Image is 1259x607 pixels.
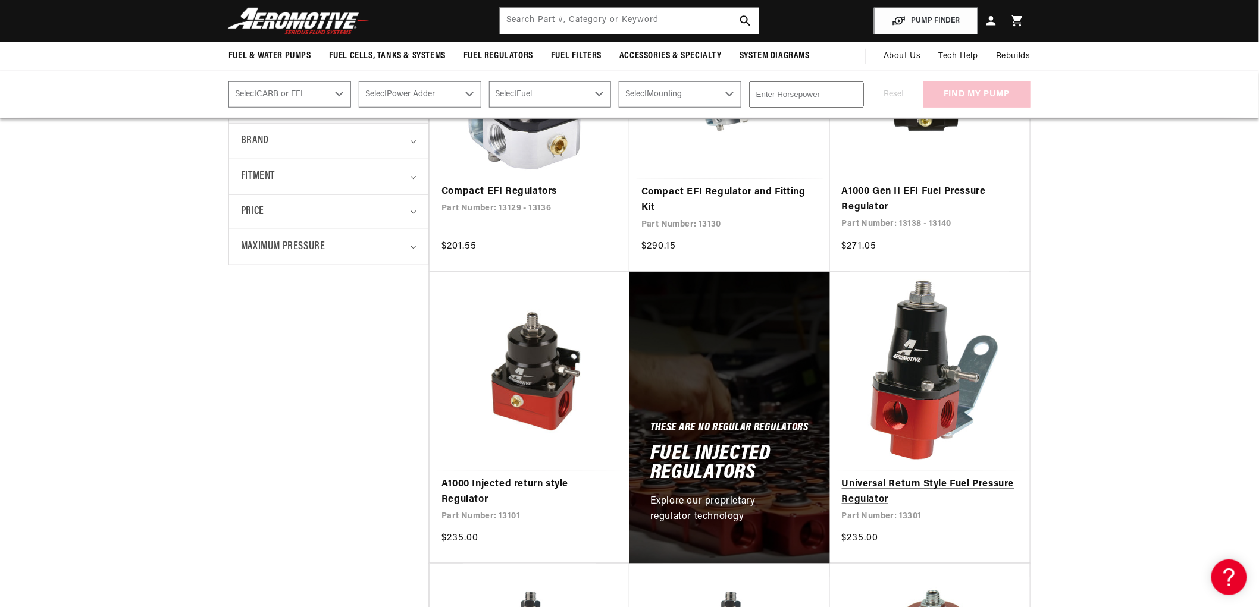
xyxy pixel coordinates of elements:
[731,42,819,70] summary: System Diagrams
[500,8,759,34] input: Search by Part Number, Category or Keyword
[650,424,809,433] h5: These Are No Regular Regulators
[241,168,275,185] span: Fitment
[241,159,416,194] summary: Fitment (0 selected)
[542,42,610,70] summary: Fuel Filters
[842,184,1018,215] a: A1000 Gen II EFI Fuel Pressure Regulator
[224,7,373,35] img: Aeromotive
[619,81,741,108] select: Mounting
[463,50,533,62] span: Fuel Regulators
[329,50,446,62] span: Fuel Cells, Tanks & Systems
[441,184,618,200] a: Compact EFI Regulators
[875,42,930,71] a: About Us
[641,185,818,215] a: Compact EFI Regulator and Fitting Kit
[441,477,618,507] a: A1000 Injected return style Regulator
[241,133,269,150] span: Brand
[930,42,987,71] summary: Tech Help
[874,8,978,34] button: PUMP FINDER
[551,50,602,62] span: Fuel Filters
[740,50,810,62] span: System Diagrams
[241,195,416,229] summary: Price
[650,445,809,482] h2: Fuel Injected Regulators
[732,8,759,34] button: search button
[220,42,320,70] summary: Fuel & Water Pumps
[610,42,731,70] summary: Accessories & Specialty
[650,494,796,524] p: Explore our proprietary regulator technology
[987,42,1039,71] summary: Rebuilds
[939,50,978,63] span: Tech Help
[842,477,1018,507] a: Universal Return Style Fuel Pressure Regulator
[489,81,612,108] select: Fuel
[884,52,921,61] span: About Us
[619,50,722,62] span: Accessories & Specialty
[241,238,325,256] span: Maximum Pressure
[359,81,481,108] select: Power Adder
[241,229,416,265] summary: Maximum Pressure (0 selected)
[996,50,1031,63] span: Rebuilds
[749,81,864,108] input: Enter Horsepower
[320,42,455,70] summary: Fuel Cells, Tanks & Systems
[455,42,542,70] summary: Fuel Regulators
[241,124,416,159] summary: Brand (0 selected)
[228,81,351,108] select: CARB or EFI
[241,204,264,220] span: Price
[228,50,311,62] span: Fuel & Water Pumps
